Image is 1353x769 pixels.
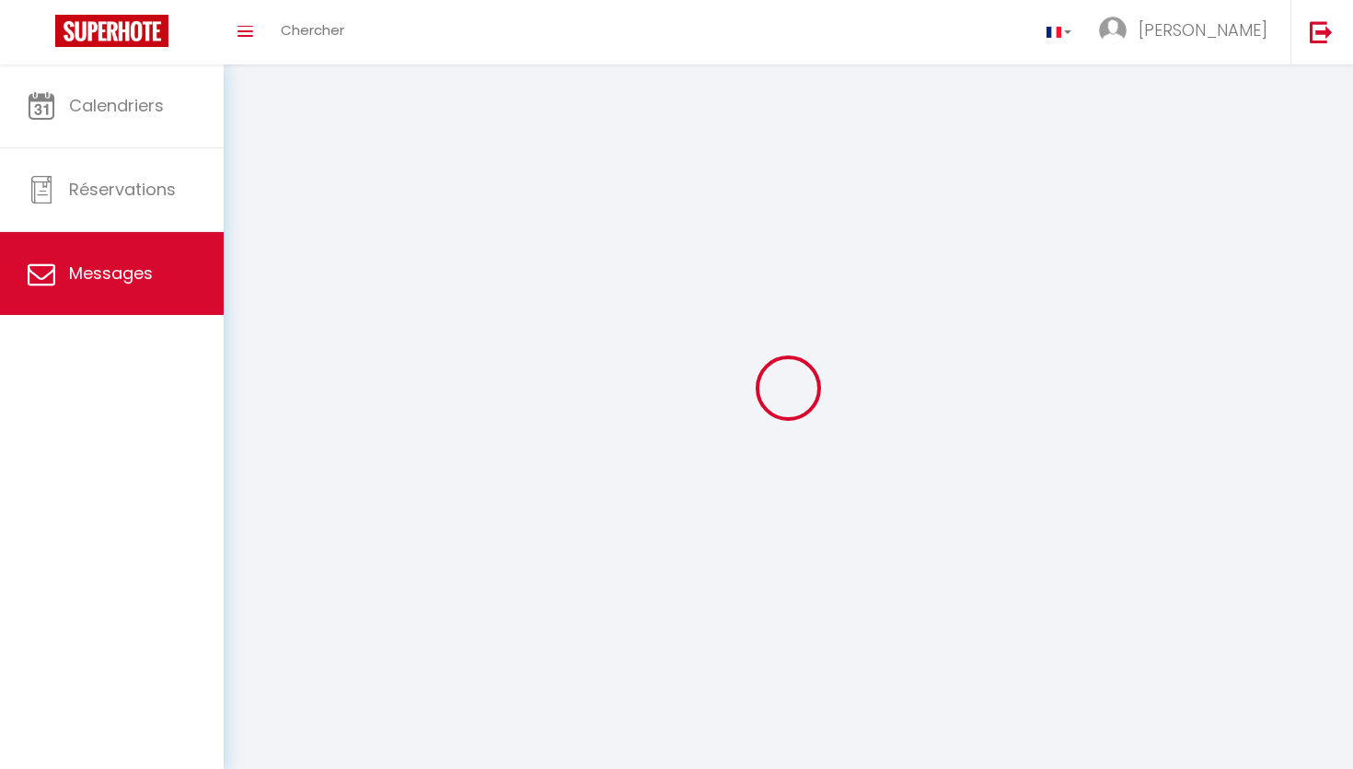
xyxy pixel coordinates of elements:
[69,94,164,117] span: Calendriers
[1310,20,1333,43] img: logout
[55,15,168,47] img: Super Booking
[69,178,176,201] span: Réservations
[1099,17,1127,44] img: ...
[281,20,344,40] span: Chercher
[1139,18,1267,41] span: [PERSON_NAME]
[69,262,153,285] span: Messages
